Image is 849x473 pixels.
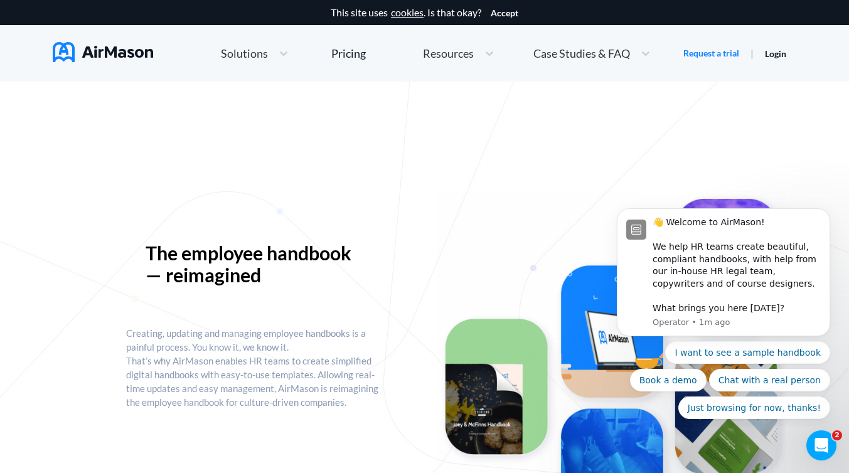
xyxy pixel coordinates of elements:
[221,48,268,59] span: Solutions
[832,430,842,440] span: 2
[391,7,424,18] a: cookies
[423,48,474,59] span: Resources
[331,42,366,65] a: Pricing
[491,8,518,18] button: Accept cookies
[126,326,385,409] p: Creating, updating and managing employee handbooks is a painful process. You know it, we know it....
[533,48,630,59] span: Case Studies & FAQ
[331,48,366,59] div: Pricing
[806,430,836,460] iframe: Intercom live chat
[146,242,365,286] p: The employee handbook — reimagined
[765,48,786,59] a: Login
[683,47,739,60] a: Request a trial
[53,42,153,62] img: AirMason Logo
[750,47,754,59] span: |
[598,197,849,427] iframe: Intercom notifications message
